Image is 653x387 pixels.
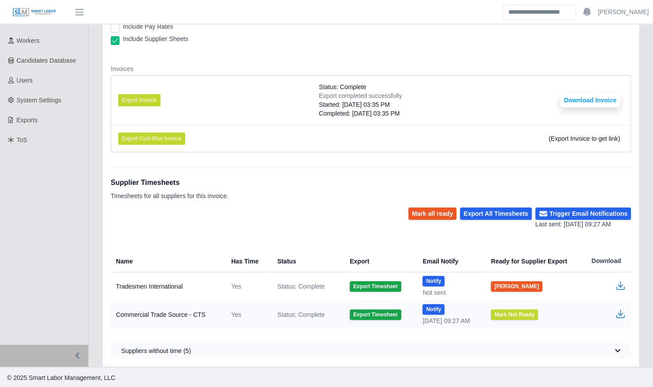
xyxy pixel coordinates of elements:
label: Include Supplier Sheets [123,34,188,43]
a: [PERSON_NAME] [598,8,649,17]
button: Trigger Email Notifications [535,207,631,220]
button: Export All Timesheets [460,207,531,220]
button: Mark Not Ready [491,309,538,320]
input: Search [503,4,576,20]
div: [DATE] 09:27 AM [422,316,477,325]
span: Candidates Database [17,57,76,64]
div: Not sent [422,288,477,297]
div: Completed: [DATE] 03:35 PM [319,109,402,118]
span: © 2025 Smart Labor Management, LLC [7,374,115,381]
div: Export completed successfully [319,91,402,100]
a: Download Invoice [560,97,620,104]
th: Ready for Supplier Export [484,250,584,272]
button: Export Timesheet [350,281,401,292]
span: Status: Complete [319,83,366,91]
th: Name [111,250,224,272]
th: Download [584,250,631,272]
th: Status [270,250,343,272]
p: Timesheets for all suppliers for this invoice. [111,192,228,200]
span: (Export Invoice to get link) [549,135,620,142]
button: [PERSON_NAME] [491,281,542,292]
button: Export Timesheet [350,309,401,320]
button: Download Invoice [560,93,620,107]
td: Tradesmen International [111,272,224,301]
span: Status: Complete [277,282,325,291]
span: Users [17,77,33,84]
td: Commercial Trade Source - CTS [111,301,224,329]
dt: Invoices [111,64,631,73]
span: Exports [17,116,37,124]
button: Notify [422,276,444,286]
button: Export Cost-Plus Invoice [118,132,185,145]
td: Yes [224,272,270,301]
th: Has Time [224,250,270,272]
th: Export [343,250,415,272]
label: Include Pay Rates [123,22,173,31]
button: Notify [422,304,444,315]
span: ToS [17,136,27,143]
div: Last sent: [DATE] 09:27 AM [535,220,631,229]
button: Export Invoice [118,94,160,106]
img: SLM Logo [12,8,56,17]
span: Suppliers without time (5) [121,346,191,355]
span: System Settings [17,97,61,104]
span: Workers [17,37,40,44]
div: Started: [DATE] 03:35 PM [319,100,402,109]
button: Mark all ready [408,207,456,220]
td: Yes [224,301,270,329]
h1: Supplier Timesheets [111,177,228,188]
button: Suppliers without time (5) [111,343,631,359]
th: Email Notify [415,250,484,272]
span: Status: Complete [277,310,325,319]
